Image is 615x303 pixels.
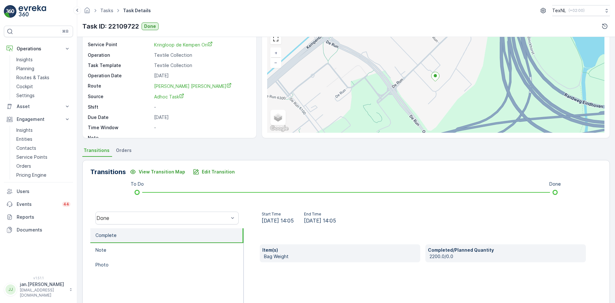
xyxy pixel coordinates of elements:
button: TexNL(+02:00) [552,5,610,16]
a: Zoom In [271,48,281,58]
a: Service Points [14,153,73,162]
p: Events [17,201,58,207]
a: View Fullscreen [271,34,281,44]
a: Routes & Tasks [14,73,73,82]
p: Planning [16,65,34,72]
p: Operation Date [88,72,152,79]
p: Complete [95,232,117,239]
p: Note [95,247,106,253]
span: [DATE] 14:05 [304,217,336,224]
span: Transitions [84,147,110,154]
p: To Do [131,181,144,187]
a: Layers [271,110,285,124]
a: Kringloop de Kempen Ori [154,41,250,48]
div: Done [96,215,229,221]
p: Operation [88,52,152,58]
p: Edit Transition [202,169,235,175]
p: Insights [16,127,33,133]
button: Engagement [4,113,73,126]
a: Open this area in Google Maps (opens a new window) [269,124,290,133]
p: Textile Collection [154,62,250,69]
a: Documents [4,223,73,236]
button: Edit Transition [189,167,239,177]
img: Google [269,124,290,133]
p: [EMAIL_ADDRESS][DOMAIN_NAME] [20,288,66,298]
button: JJjan.[PERSON_NAME][EMAIL_ADDRESS][DOMAIN_NAME] [4,281,73,298]
a: Adhoc Task [154,93,250,100]
span: Task Details [122,7,152,14]
button: View Transition Map [126,167,189,177]
p: Reports [17,214,70,220]
p: Completed/Planned Quantity [428,247,583,253]
p: Settings [16,92,35,99]
p: - [154,124,250,131]
a: Reports [4,211,73,223]
p: - [154,104,250,110]
p: Operations [17,46,60,52]
p: Documents [17,227,70,233]
p: Cockpit [16,83,33,90]
p: Insights [16,56,33,63]
a: Settings [14,91,73,100]
p: Due Date [88,114,152,121]
p: End Time [304,212,336,217]
a: Zoom Out [271,58,281,67]
a: Ziyad Kringloop Kempen [154,83,250,89]
p: - [154,135,250,141]
p: Note [88,135,152,141]
p: TexNL [552,7,566,14]
p: 44 [63,202,69,207]
p: Routes & Tasks [16,74,49,81]
a: Tasks [100,8,113,13]
p: Photo [95,262,109,268]
p: jan.[PERSON_NAME] [20,281,66,288]
a: Insights [14,55,73,64]
p: Transitions [90,167,126,177]
a: Cockpit [14,82,73,91]
span: [PERSON_NAME] [PERSON_NAME] [154,83,232,89]
a: Entities [14,135,73,144]
span: Kringloop de Kempen Ori [154,42,213,47]
button: Done [142,22,159,30]
a: Planning [14,64,73,73]
button: Operations [4,42,73,55]
div: JJ [5,284,16,295]
span: Orders [116,147,132,154]
p: ( +02:00 ) [569,8,585,13]
p: Time Window [88,124,152,131]
a: Pricing Engine [14,171,73,180]
span: v 1.51.1 [4,276,73,280]
p: Users [17,188,70,195]
a: Orders [14,162,73,171]
p: 2200.0/0.0 [430,253,583,260]
a: Homepage [84,9,91,15]
p: Service Points [16,154,47,160]
p: [DATE] [154,72,250,79]
p: Source [88,93,152,100]
p: Textile Collection [154,52,250,58]
a: Users [4,185,73,198]
a: Insights [14,126,73,135]
span: + [275,50,277,55]
p: ⌘B [62,29,69,34]
span: [DATE] 14:05 [262,217,294,224]
button: Asset [4,100,73,113]
p: Route [88,83,152,89]
p: Service Point [88,41,152,48]
p: Shift [88,104,152,110]
p: Contacts [16,145,36,151]
p: Done [549,181,561,187]
a: Contacts [14,144,73,153]
img: logo_light-DOdMpM7g.png [19,5,46,18]
p: Asset [17,103,60,110]
p: Done [144,23,156,29]
a: Events44 [4,198,73,211]
p: Pricing Engine [16,172,46,178]
p: Engagement [17,116,60,122]
p: View Transition Map [139,169,185,175]
img: logo [4,5,17,18]
p: Start Time [262,212,294,217]
p: Orders [16,163,31,169]
p: Bag Weight [264,253,418,260]
span: − [274,60,277,65]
